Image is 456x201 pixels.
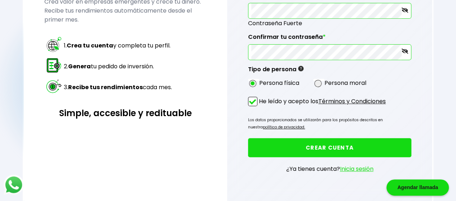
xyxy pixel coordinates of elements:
[248,33,411,44] label: Confirmar tu contraseña
[4,175,24,195] img: logos_whatsapp-icon.242b2217.svg
[248,66,304,77] label: Tipo de persona
[340,165,373,173] a: Inicia sesión
[63,56,172,77] td: 2. tu pedido de inversión.
[318,97,386,105] a: Términos y Condiciones
[63,36,172,56] td: 1. y completa tu perfil.
[45,36,62,53] img: paso 1
[248,117,411,131] p: Los datos proporcionados se utilizarán para los propósitos descritos en nuestra
[286,164,373,173] p: ¿Ya tienes cuenta?
[248,138,411,157] button: CREAR CUENTA
[44,107,207,119] h3: Simple, accesible y redituable
[259,97,386,106] p: He leído y acepto los
[386,179,449,196] div: Agendar llamada
[68,83,143,91] strong: Recibe tus rendimientos
[263,124,305,130] a: política de privacidad.
[45,78,62,95] img: paso 3
[248,19,411,28] span: Contraseña Fuerte
[324,78,366,87] label: Persona moral
[63,77,172,97] td: 3. cada mes.
[45,57,62,74] img: paso 2
[259,78,299,87] label: Persona física
[67,41,113,50] strong: Crea tu cuenta
[298,66,304,71] img: gfR76cHglkPwleuBLjWdxeZVvX9Wp6JBDmjRYY8JYDQn16A2ICN00zLTgIroGa6qie5tIuWH7V3AapTKqzv+oMZsGfMUqL5JM...
[68,62,91,70] strong: Genera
